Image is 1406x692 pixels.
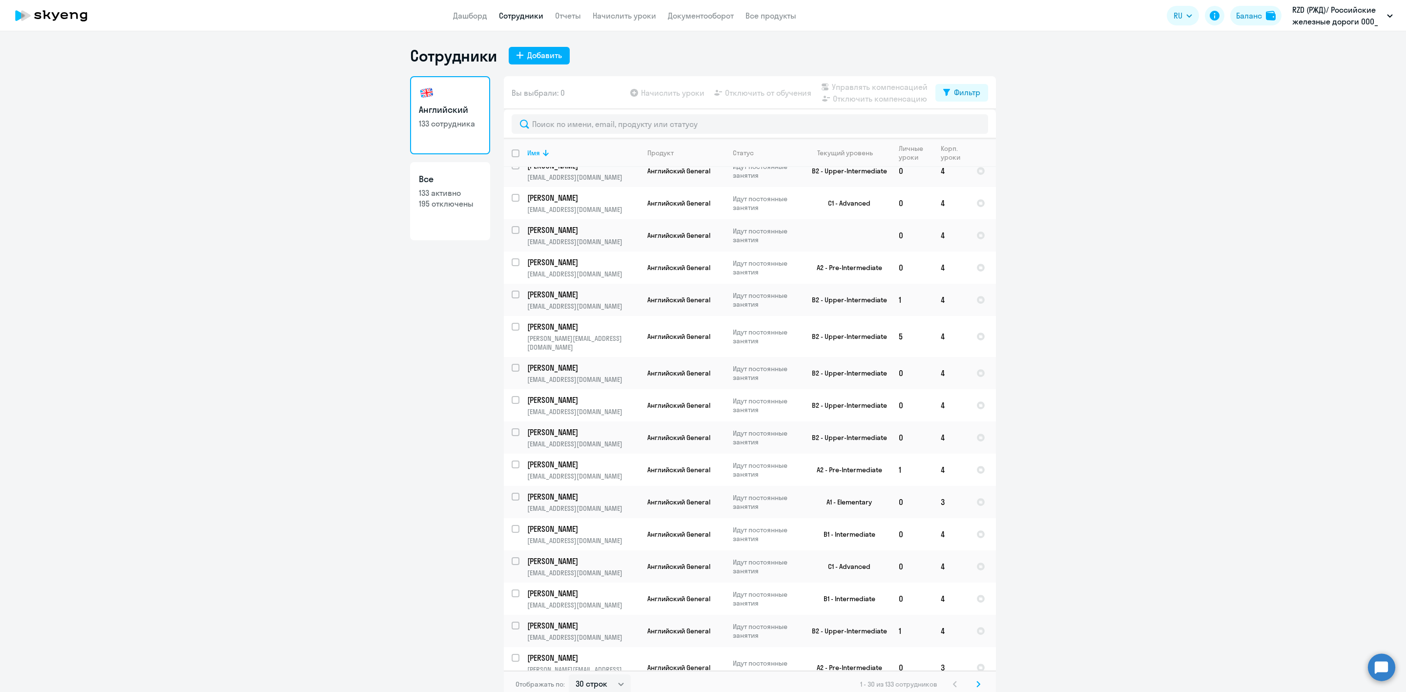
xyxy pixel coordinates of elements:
[800,518,891,550] td: B1 - Intermediate
[527,49,562,61] div: Добавить
[1266,11,1276,21] img: balance
[800,316,891,357] td: B2 - Upper-Intermediate
[800,550,891,583] td: C1 - Advanced
[527,459,639,470] a: [PERSON_NAME]
[647,263,710,272] span: Английский General
[733,558,800,575] p: Идут постоянные занятия
[647,433,710,442] span: Английский General
[800,454,891,486] td: A2 - Pre-Intermediate
[527,407,639,416] p: [EMAIL_ADDRESS][DOMAIN_NAME]
[891,486,933,518] td: 0
[527,524,638,534] p: [PERSON_NAME]
[527,334,639,352] p: [PERSON_NAME][EMAIL_ADDRESS][DOMAIN_NAME]
[527,289,639,300] a: [PERSON_NAME]
[800,252,891,284] td: A2 - Pre-Intermediate
[527,556,639,566] a: [PERSON_NAME]
[891,155,933,187] td: 0
[647,167,710,175] span: Английский General
[527,491,639,502] a: [PERSON_NAME]
[933,647,969,688] td: 3
[647,401,710,410] span: Английский General
[512,114,988,134] input: Поиск по имени, email, продукту или статусу
[941,144,962,162] div: Корп. уроки
[527,472,639,481] p: [EMAIL_ADDRESS][DOMAIN_NAME]
[527,362,639,373] a: [PERSON_NAME]
[891,389,933,421] td: 0
[933,389,969,421] td: 4
[647,627,710,635] span: Английский General
[800,357,891,389] td: B2 - Upper-Intermediate
[647,663,710,672] span: Английский General
[891,316,933,357] td: 5
[527,321,638,332] p: [PERSON_NAME]
[527,148,639,157] div: Имя
[527,192,639,203] a: [PERSON_NAME]
[527,302,639,311] p: [EMAIL_ADDRESS][DOMAIN_NAME]
[733,659,800,676] p: Идут постоянные занятия
[647,369,710,377] span: Английский General
[733,328,800,345] p: Идут постоянные занятия
[933,518,969,550] td: 4
[527,652,639,663] a: [PERSON_NAME]
[527,257,639,268] a: [PERSON_NAME]
[891,615,933,647] td: 1
[647,465,710,474] span: Английский General
[647,498,710,506] span: Английский General
[527,237,639,246] p: [EMAIL_ADDRESS][DOMAIN_NAME]
[410,162,490,240] a: Все133 активно195 отключены
[527,225,639,235] a: [PERSON_NAME]
[733,590,800,608] p: Идут постоянные занятия
[453,11,487,21] a: Дашборд
[1236,10,1262,21] div: Баланс
[647,562,710,571] span: Английский General
[733,622,800,640] p: Идут постоянные занятия
[808,148,890,157] div: Текущий уровень
[800,583,891,615] td: B1 - Intermediate
[509,47,570,64] button: Добавить
[527,524,639,534] a: [PERSON_NAME]
[419,198,481,209] p: 195 отключены
[1230,6,1282,25] button: Балансbalance
[410,76,490,154] a: Английский133 сотрудника
[733,148,800,157] div: Статус
[419,173,481,186] h3: Все
[647,199,710,208] span: Английский General
[527,205,639,214] p: [EMAIL_ADDRESS][DOMAIN_NAME]
[891,421,933,454] td: 0
[891,219,933,252] td: 0
[527,588,638,599] p: [PERSON_NAME]
[647,295,710,304] span: Английский General
[410,46,497,65] h1: Сотрудники
[668,11,734,21] a: Документооборот
[933,357,969,389] td: 4
[527,601,639,609] p: [EMAIL_ADDRESS][DOMAIN_NAME]
[527,504,639,513] p: [EMAIL_ADDRESS][DOMAIN_NAME]
[933,316,969,357] td: 4
[527,620,638,631] p: [PERSON_NAME]
[647,148,724,157] div: Продукт
[941,144,968,162] div: Корп. уроки
[527,427,639,438] a: [PERSON_NAME]
[899,144,926,162] div: Личные уроки
[555,11,581,21] a: Отчеты
[800,647,891,688] td: A2 - Pre-Intermediate
[733,148,754,157] div: Статус
[933,550,969,583] td: 4
[647,332,710,341] span: Английский General
[733,429,800,446] p: Идут постоянные занятия
[527,270,639,278] p: [EMAIL_ADDRESS][DOMAIN_NAME]
[419,104,481,116] h3: Английский
[527,192,638,203] p: [PERSON_NAME]
[800,284,891,316] td: B2 - Upper-Intermediate
[935,84,988,102] button: Фильтр
[733,397,800,414] p: Идут постоянные занятия
[527,491,638,502] p: [PERSON_NAME]
[527,665,639,683] p: [PERSON_NAME][EMAIL_ADDRESS][DOMAIN_NAME]
[527,633,639,642] p: [EMAIL_ADDRESS][DOMAIN_NAME]
[860,680,937,689] span: 1 - 30 из 133 сотрудников
[527,362,638,373] p: [PERSON_NAME]
[933,187,969,219] td: 4
[891,187,933,219] td: 0
[933,421,969,454] td: 4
